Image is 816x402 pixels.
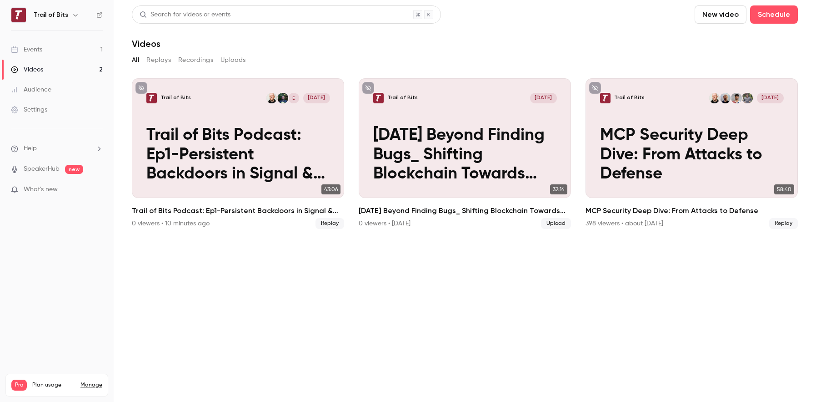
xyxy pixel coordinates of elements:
[362,82,374,94] button: unpublished
[600,126,784,183] p: MCP Security Deep Dive: From Attacks to Defense
[277,93,288,103] img: Darius Houle
[586,205,798,216] h2: MCP Security Deep Dive: From Attacks to Defense
[720,93,731,103] img: Cliff Smith
[146,93,157,103] img: Trail of Bits Podcast: Ep1-Persistent Backdoors in Signal & Slack
[373,126,557,183] p: [DATE] Beyond Finding Bugs_ Shifting Blockchain Towards Consulting
[359,219,411,228] div: 0 viewers • [DATE]
[589,82,601,94] button: unpublished
[65,165,83,174] span: new
[757,93,783,103] span: [DATE]
[11,105,47,114] div: Settings
[750,5,798,24] button: Schedule
[586,219,663,228] div: 398 viewers • about [DATE]
[600,93,611,103] img: MCP Security Deep Dive: From Attacks to Defense
[132,205,344,216] h2: Trail of Bits Podcast: Ep1-Persistent Backdoors in Signal & Slack
[321,184,340,194] span: 43:06
[146,53,171,67] button: Replays
[24,185,58,194] span: What's new
[220,53,246,67] button: Uploads
[160,94,191,102] p: Trail of Bits
[315,218,344,229] span: Replay
[11,65,43,74] div: Videos
[359,78,571,229] li: 2025-04-09 Beyond Finding Bugs_ Shifting Blockchain Towards Consulting
[146,126,330,183] p: Trail of Bits Podcast: Ep1-Persistent Backdoors in Signal & Slack
[742,93,752,103] img: Manish Bhatt
[709,93,720,103] img: Keith Hoodlet
[11,85,51,94] div: Audience
[132,38,160,49] h1: Videos
[24,144,37,153] span: Help
[550,184,567,194] span: 32:14
[266,93,277,103] img: Keith Hoodlet
[178,53,213,67] button: Recordings
[92,186,103,194] iframe: Noticeable Trigger
[80,382,102,389] a: Manage
[359,205,571,216] h2: [DATE] Beyond Finding Bugs_ Shifting Blockchain Towards Consulting
[541,218,571,229] span: Upload
[11,45,42,54] div: Events
[132,78,344,229] a: Trail of Bits Podcast: Ep1-Persistent Backdoors in Signal & SlackTrail of BitsEDarius HouleKeith ...
[530,93,556,103] span: [DATE]
[387,94,418,102] p: Trail of Bits
[11,144,103,153] li: help-dropdown-opener
[11,8,26,22] img: Trail of Bits
[132,53,139,67] button: All
[614,94,645,102] p: Trail of Bits
[11,380,27,391] span: Pro
[32,382,75,389] span: Plan usage
[586,78,798,229] a: MCP Security Deep Dive: From Attacks to DefenseTrail of BitsManish BhattVineeth Sai NarajalaCliff...
[359,78,571,229] a: 2025-04-09 Beyond Finding Bugs_ Shifting Blockchain Towards Consulting Trail of Bits[DATE][DATE] ...
[695,5,746,24] button: New video
[132,219,210,228] div: 0 viewers • 10 minutes ago
[135,82,147,94] button: unpublished
[774,184,794,194] span: 58:40
[34,10,68,20] h6: Trail of Bits
[132,78,798,229] ul: Videos
[303,93,330,103] span: [DATE]
[132,5,798,397] section: Videos
[586,78,798,229] li: MCP Security Deep Dive: From Attacks to Defense
[24,164,60,174] a: SpeakerHub
[373,93,384,103] img: 2025-04-09 Beyond Finding Bugs_ Shifting Blockchain Towards Consulting
[287,92,300,104] div: E
[132,78,344,229] li: Trail of Bits Podcast: Ep1-Persistent Backdoors in Signal & Slack
[140,10,230,20] div: Search for videos or events
[769,218,798,229] span: Replay
[731,93,741,103] img: Vineeth Sai Narajala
